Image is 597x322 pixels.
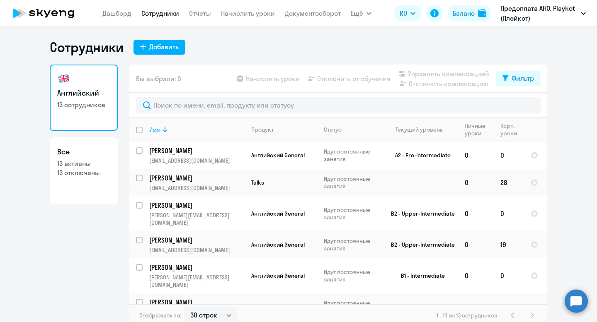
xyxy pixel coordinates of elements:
[50,65,118,131] a: Английский13 сотрудников
[324,148,381,163] p: Идут постоянные занятия
[324,268,381,283] p: Идут постоянные занятия
[149,173,243,183] p: [PERSON_NAME]
[149,246,244,254] p: [EMAIL_ADDRESS][DOMAIN_NAME]
[324,175,381,190] p: Идут постоянные занятия
[388,126,458,133] div: Текущий уровень
[285,9,341,17] a: Документооборот
[381,258,458,293] td: B1 - Intermediate
[149,173,244,183] a: [PERSON_NAME]
[57,88,110,99] h3: Английский
[149,235,243,245] p: [PERSON_NAME]
[351,8,363,18] span: Ещё
[57,72,70,85] img: english
[494,231,524,258] td: 19
[149,42,179,52] div: Добавить
[396,126,443,133] div: Текущий уровень
[465,122,493,137] div: Личные уроки
[57,100,110,109] p: 13 сотрудников
[136,97,541,113] input: Поиск по имени, email, продукту или статусу
[141,9,179,17] a: Сотрудники
[50,39,124,55] h1: Сотрудники
[458,196,494,231] td: 0
[512,73,534,83] div: Фильтр
[458,231,494,258] td: 0
[149,298,243,307] p: [PERSON_NAME]
[381,293,458,320] td: B2 - Upper-Intermediate
[149,146,244,155] a: [PERSON_NAME]
[149,126,160,133] div: Имя
[448,5,491,22] button: Балансbalance
[251,241,305,248] span: Английский General
[453,8,475,18] div: Баланс
[102,9,131,17] a: Дашборд
[496,71,541,86] button: Фильтр
[458,258,494,293] td: 0
[149,184,244,192] p: [EMAIL_ADDRESS][DOMAIN_NAME]
[149,263,244,272] a: [PERSON_NAME]
[458,142,494,169] td: 0
[139,312,181,319] span: Отображать по:
[149,157,244,164] p: [EMAIL_ADDRESS][DOMAIN_NAME]
[500,3,578,23] p: Предоплата АНО, Playkot (Плэйкот)
[494,258,524,293] td: 0
[400,8,407,18] span: RU
[251,272,305,279] span: Английский General
[149,235,244,245] a: [PERSON_NAME]
[57,159,110,168] p: 13 активны
[494,142,524,169] td: 0
[50,137,118,204] a: Все13 активны13 отключены
[458,169,494,196] td: 0
[251,126,274,133] div: Продукт
[251,151,305,159] span: Английский General
[494,169,524,196] td: 28
[437,312,498,319] span: 1 - 13 из 13 сотрудников
[149,298,244,307] a: [PERSON_NAME]
[149,146,243,155] p: [PERSON_NAME]
[458,293,494,320] td: 0
[478,9,486,17] img: balance
[149,201,244,210] a: [PERSON_NAME]
[133,40,185,55] button: Добавить
[57,168,110,177] p: 13 отключены
[351,5,371,22] button: Ещё
[496,3,590,23] button: Предоплата АНО, Playkot (Плэйкот)
[494,196,524,231] td: 0
[494,293,524,320] td: 6
[381,196,458,231] td: B2 - Upper-Intermediate
[324,299,381,314] p: Идут постоянные занятия
[149,274,244,288] p: [PERSON_NAME][EMAIL_ADDRESS][DOMAIN_NAME]
[251,210,305,217] span: Английский General
[381,142,458,169] td: A2 - Pre-Intermediate
[149,263,243,272] p: [PERSON_NAME]
[324,126,342,133] div: Статус
[394,5,421,22] button: RU
[381,231,458,258] td: B2 - Upper-Intermediate
[324,237,381,252] p: Идут постоянные занятия
[136,74,181,84] span: Вы выбрали: 0
[57,147,110,157] h3: Все
[149,211,244,226] p: [PERSON_NAME][EMAIL_ADDRESS][DOMAIN_NAME]
[189,9,211,17] a: Отчеты
[324,206,381,221] p: Идут постоянные занятия
[251,179,264,186] span: Talks
[149,201,243,210] p: [PERSON_NAME]
[251,303,305,310] span: Английский с Native
[221,9,275,17] a: Начислить уроки
[149,126,244,133] div: Имя
[500,122,524,137] div: Корп. уроки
